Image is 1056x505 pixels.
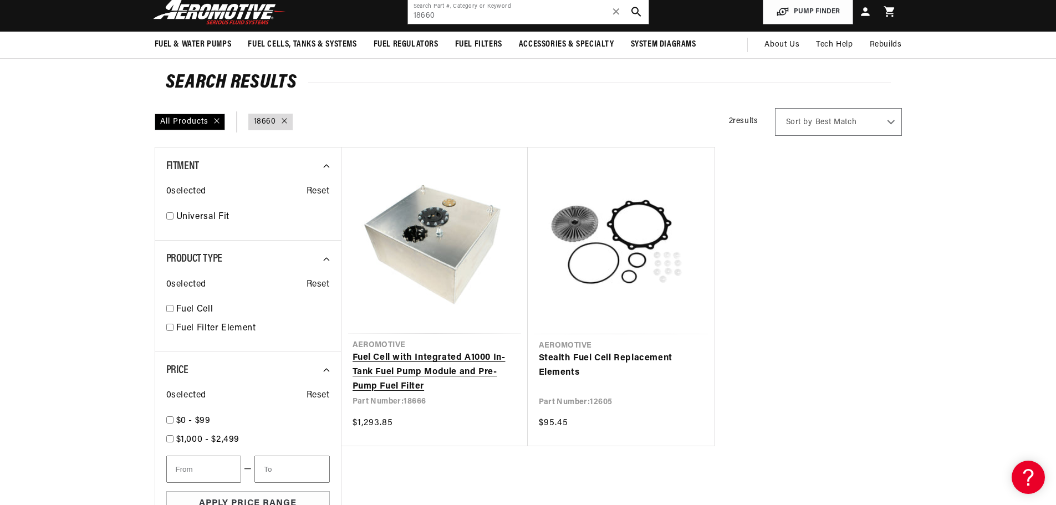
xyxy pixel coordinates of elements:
span: Price [166,365,188,376]
summary: Tech Help [808,32,861,58]
span: Accessories & Specialty [519,39,614,50]
span: Product Type [166,253,222,264]
span: Fuel & Water Pumps [155,39,232,50]
summary: Rebuilds [861,32,910,58]
span: ✕ [611,3,621,21]
span: Tech Help [816,39,853,51]
a: Fuel Cell with Integrated A1000 In-Tank Fuel Pump Module and Pre-Pump Fuel Filter [353,351,517,394]
span: System Diagrams [631,39,696,50]
summary: Fuel & Water Pumps [146,32,240,58]
summary: System Diagrams [623,32,705,58]
span: 2 results [729,117,758,125]
span: Fuel Regulators [374,39,438,50]
span: $1,000 - $2,499 [176,435,240,444]
span: 0 selected [166,185,206,199]
summary: Fuel Regulators [365,32,447,58]
span: 0 selected [166,389,206,403]
summary: Fuel Filters [447,32,511,58]
a: 18660 [254,116,276,128]
summary: Fuel Cells, Tanks & Systems [239,32,365,58]
a: About Us [756,32,808,58]
span: Reset [307,278,330,292]
span: — [244,462,252,477]
span: $0 - $99 [176,416,211,425]
span: 0 selected [166,278,206,292]
a: Fuel Filter Element [176,322,330,336]
a: Stealth Fuel Cell Replacement Elements [539,351,703,380]
a: Fuel Cell [176,303,330,317]
select: Sort by [775,108,902,136]
span: Fuel Cells, Tanks & Systems [248,39,356,50]
span: Fitment [166,161,199,172]
span: Reset [307,185,330,199]
a: Universal Fit [176,210,330,225]
div: All Products [155,114,225,130]
input: To [254,456,329,483]
summary: Accessories & Specialty [511,32,623,58]
span: Rebuilds [870,39,902,51]
h2: Search Results [166,74,891,92]
span: Fuel Filters [455,39,502,50]
span: About Us [764,40,799,49]
span: Sort by [786,117,813,128]
span: Reset [307,389,330,403]
input: From [166,456,241,483]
